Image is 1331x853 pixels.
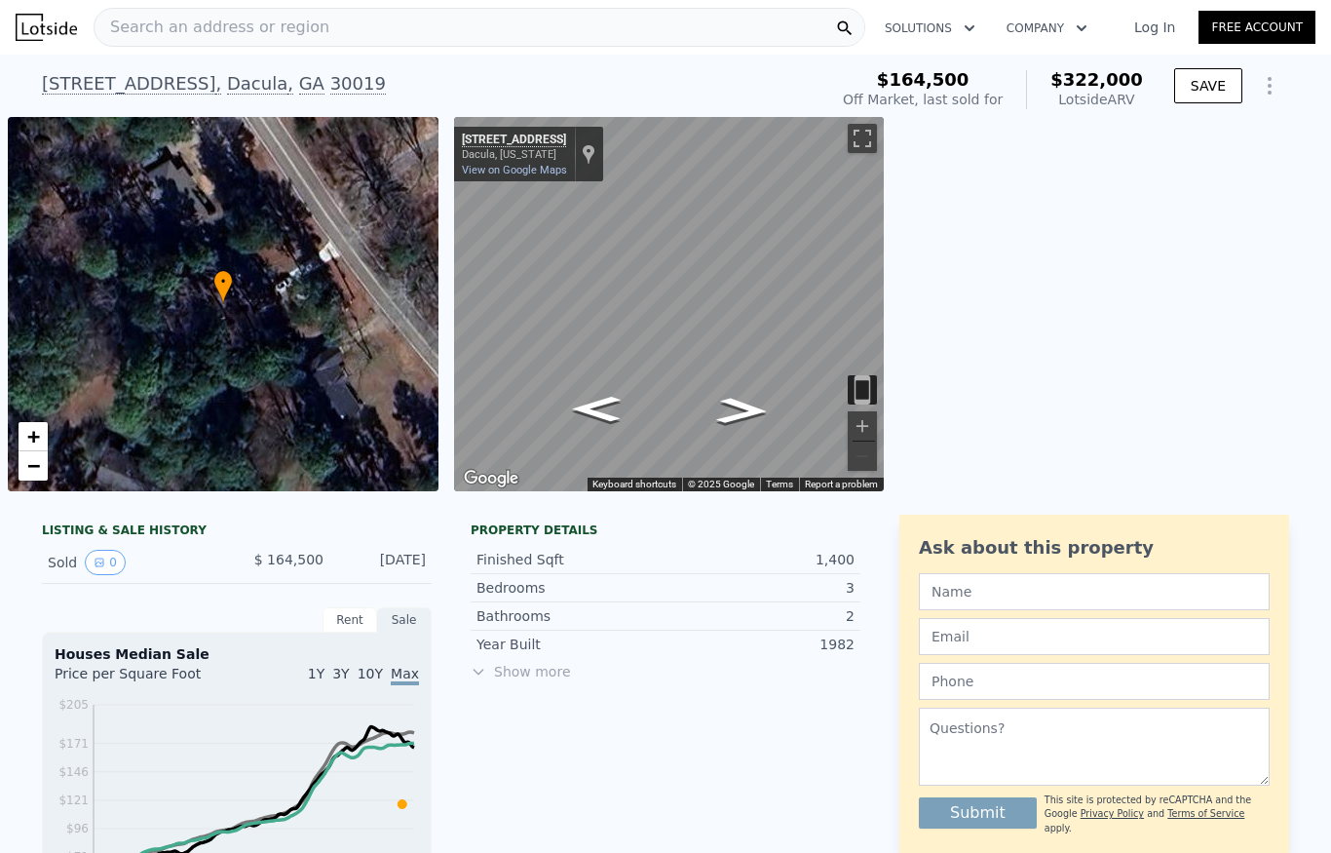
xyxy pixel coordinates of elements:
[323,607,377,633] div: Rent
[665,606,855,626] div: 2
[991,11,1103,46] button: Company
[688,479,754,489] span: © 2025 Google
[358,666,383,681] span: 10Y
[308,666,324,681] span: 1Y
[877,69,970,90] span: $164,500
[454,117,885,491] div: Map
[16,14,77,41] img: Lotside
[1174,68,1242,103] button: SAVE
[66,822,89,835] tspan: $96
[919,797,1037,829] button: Submit
[391,666,419,685] span: Max
[848,442,877,471] button: Zoom out
[339,550,426,575] div: [DATE]
[476,578,665,598] div: Bedrooms
[462,164,567,176] a: View on Google Maps
[42,523,432,542] div: LISTING & SALE HISTORY
[19,422,48,451] a: Zoom in
[919,534,1270,562] div: Ask about this property
[55,644,419,664] div: Houses Median Sale
[919,663,1270,700] input: Phone
[869,11,991,46] button: Solutions
[592,478,676,491] button: Keyboard shortcuts
[58,794,89,807] tspan: $121
[95,16,329,39] span: Search an address or region
[476,550,665,569] div: Finished Sqft
[476,635,665,654] div: Year Built
[332,666,349,681] span: 3Y
[213,270,233,304] div: •
[58,737,89,751] tspan: $171
[1111,18,1198,37] a: Log In
[665,550,855,569] div: 1,400
[454,117,885,491] div: Street View
[459,466,523,491] img: Google
[919,573,1270,610] input: Name
[471,662,860,681] span: Show more
[766,479,793,489] a: Terms
[254,552,323,567] span: $ 164,500
[213,273,233,291] span: •
[665,635,855,654] div: 1982
[843,90,1003,109] div: Off Market, last sold for
[1167,808,1244,819] a: Terms of Service
[805,479,878,489] a: Report a problem
[48,550,221,575] div: Sold
[55,664,237,695] div: Price per Square Foot
[19,451,48,481] a: Zoom out
[459,466,523,491] a: Open this area in Google Maps (opens a new window)
[85,550,126,575] button: View historical data
[58,765,89,779] tspan: $146
[919,618,1270,655] input: Email
[1198,11,1315,44] a: Free Account
[582,143,595,165] a: Show location on map
[1045,794,1270,835] div: This site is protected by reCAPTCHA and the Google and apply.
[476,606,665,626] div: Bathrooms
[58,698,89,712] tspan: $205
[1250,66,1289,105] button: Show Options
[848,124,877,153] button: Toggle fullscreen view
[665,578,855,598] div: 3
[1081,808,1144,819] a: Privacy Policy
[471,523,860,538] div: Property details
[551,390,640,427] path: Go Southeast, Eastside Dr
[848,375,877,405] button: Toggle motion tracking
[1050,69,1143,90] span: $322,000
[27,453,40,478] span: −
[377,607,432,633] div: Sale
[694,392,789,431] path: Go Northwest, Eastside Dr
[27,424,40,448] span: +
[1050,90,1143,109] div: Lotside ARV
[848,411,877,441] button: Zoom in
